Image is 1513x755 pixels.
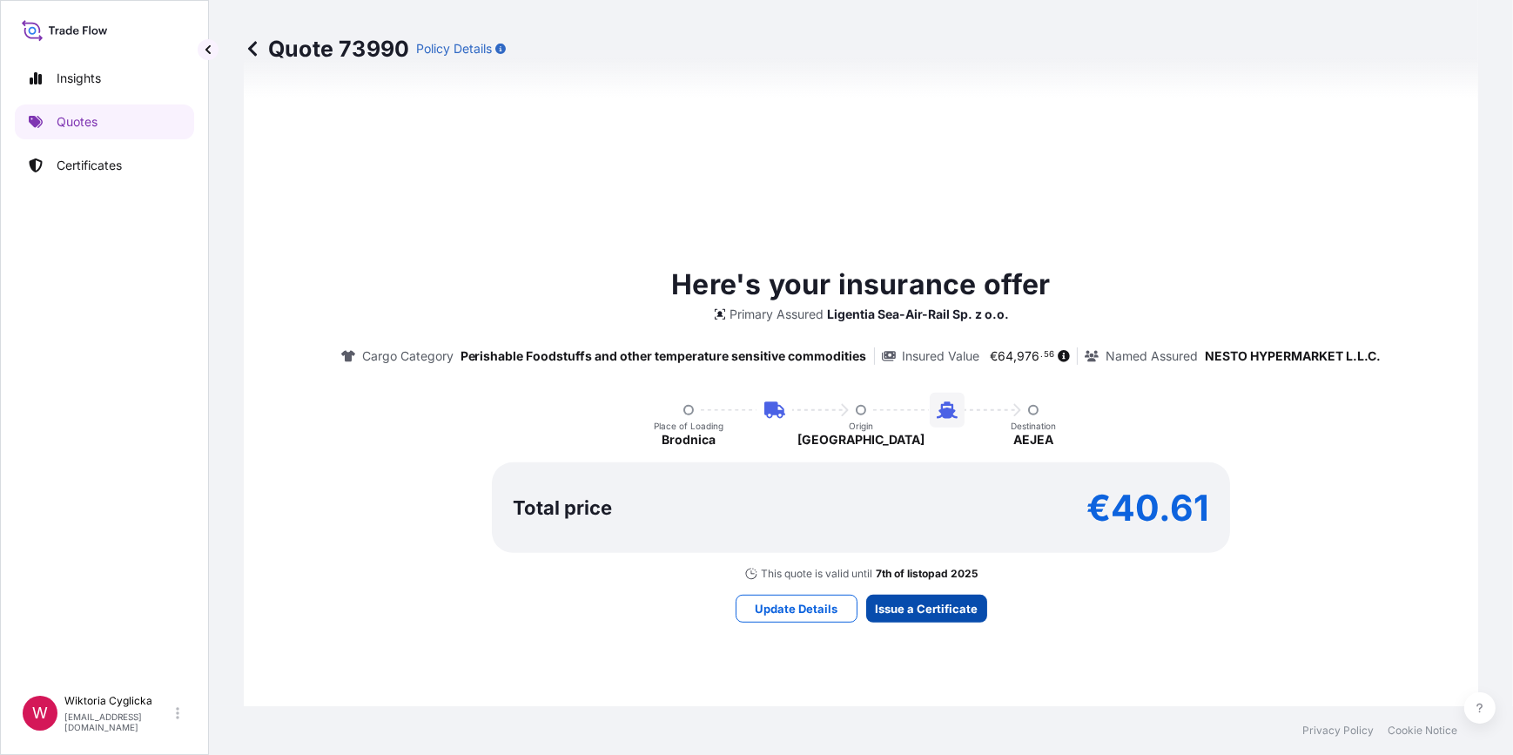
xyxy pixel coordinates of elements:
p: Certificates [57,157,122,174]
a: Certificates [15,148,194,183]
p: 7th of listopad 2025 [877,567,978,581]
span: , [1014,350,1018,362]
span: . [1041,352,1044,358]
span: € [991,350,999,362]
p: Destination [1011,421,1056,431]
p: Ligentia Sea-Air-Rail Sp. z o.o. [828,306,1010,323]
p: Insights [57,70,101,87]
a: Quotes [15,104,194,139]
p: Named Assured [1106,347,1198,365]
p: Place of Loading [654,421,723,431]
p: Total price [513,499,612,516]
p: Wiktoria Cyglicka [64,694,172,708]
p: Here's your insurance offer [671,264,1050,306]
a: Privacy Policy [1302,724,1374,738]
p: AEJEA [1013,431,1053,448]
p: Policy Details [416,40,492,57]
p: Perishable Foodstuffs and other temperature sensitive commodities [461,347,867,365]
p: Primary Assured [730,306,824,323]
a: Cookie Notice [1388,724,1457,738]
a: Insights [15,61,194,96]
p: NESTO HYPERMARKET L.L.C. [1205,347,1381,365]
span: W [32,704,48,722]
p: [GEOGRAPHIC_DATA] [797,431,925,448]
p: Issue a Certificate [875,600,978,617]
button: Issue a Certificate [866,595,987,623]
span: 56 [1044,352,1054,358]
p: Update Details [755,600,837,617]
p: Quote 73990 [244,35,409,63]
button: Update Details [736,595,857,623]
span: 976 [1018,350,1040,362]
p: Brodnica [662,431,716,448]
p: Origin [849,421,873,431]
p: [EMAIL_ADDRESS][DOMAIN_NAME] [64,711,172,732]
p: Cargo Category [362,347,454,365]
p: Quotes [57,113,98,131]
p: Insured Value [903,347,980,365]
span: 64 [999,350,1014,362]
p: This quote is valid until [762,567,873,581]
p: €40.61 [1086,494,1209,522]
